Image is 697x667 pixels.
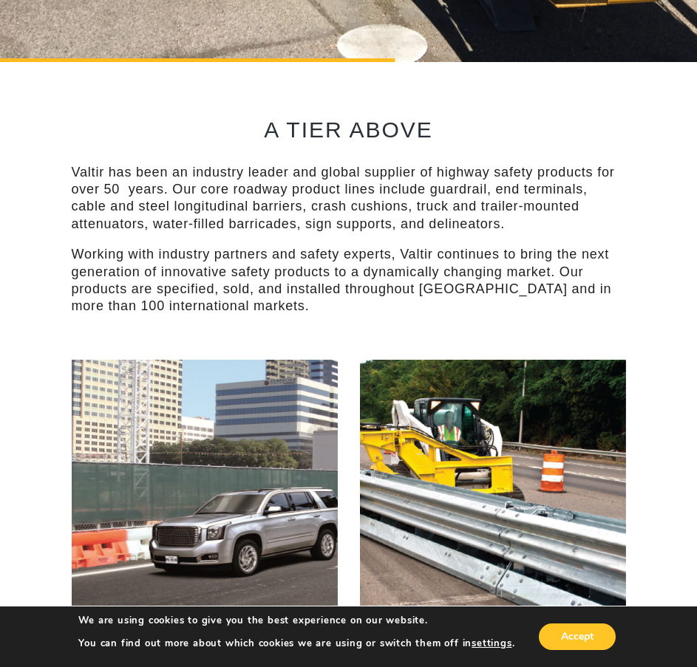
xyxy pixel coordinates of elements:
[72,117,626,142] h2: A TIER ABOVE
[539,623,616,650] button: Accept
[78,614,514,627] p: We are using cookies to give you the best experience on our website.
[78,637,514,650] p: You can find out more about which cookies we are using or switch them off in .
[472,637,511,650] button: settings
[72,246,626,315] p: Working with industry partners and safety experts, Valtir continues to bring the next generation ...
[72,164,626,233] p: Valtir has been an industry leader and global supplier of highway safety products for over 50 yea...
